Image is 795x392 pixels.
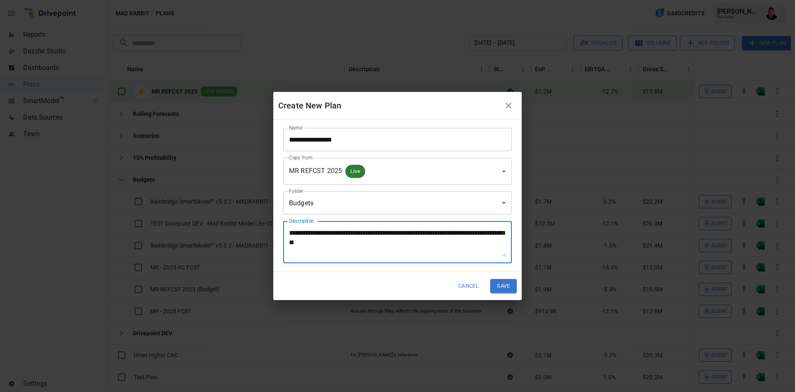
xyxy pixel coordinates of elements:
[453,279,484,293] button: Cancel
[283,191,512,214] div: Budgets
[289,188,303,195] label: Folder
[278,99,500,112] div: Create New Plan
[490,279,517,293] button: Save
[289,167,342,175] span: MR REFCST 2025
[345,166,365,176] span: Live
[289,154,313,161] label: Copy from
[289,124,302,131] label: Name
[289,217,314,224] label: Description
